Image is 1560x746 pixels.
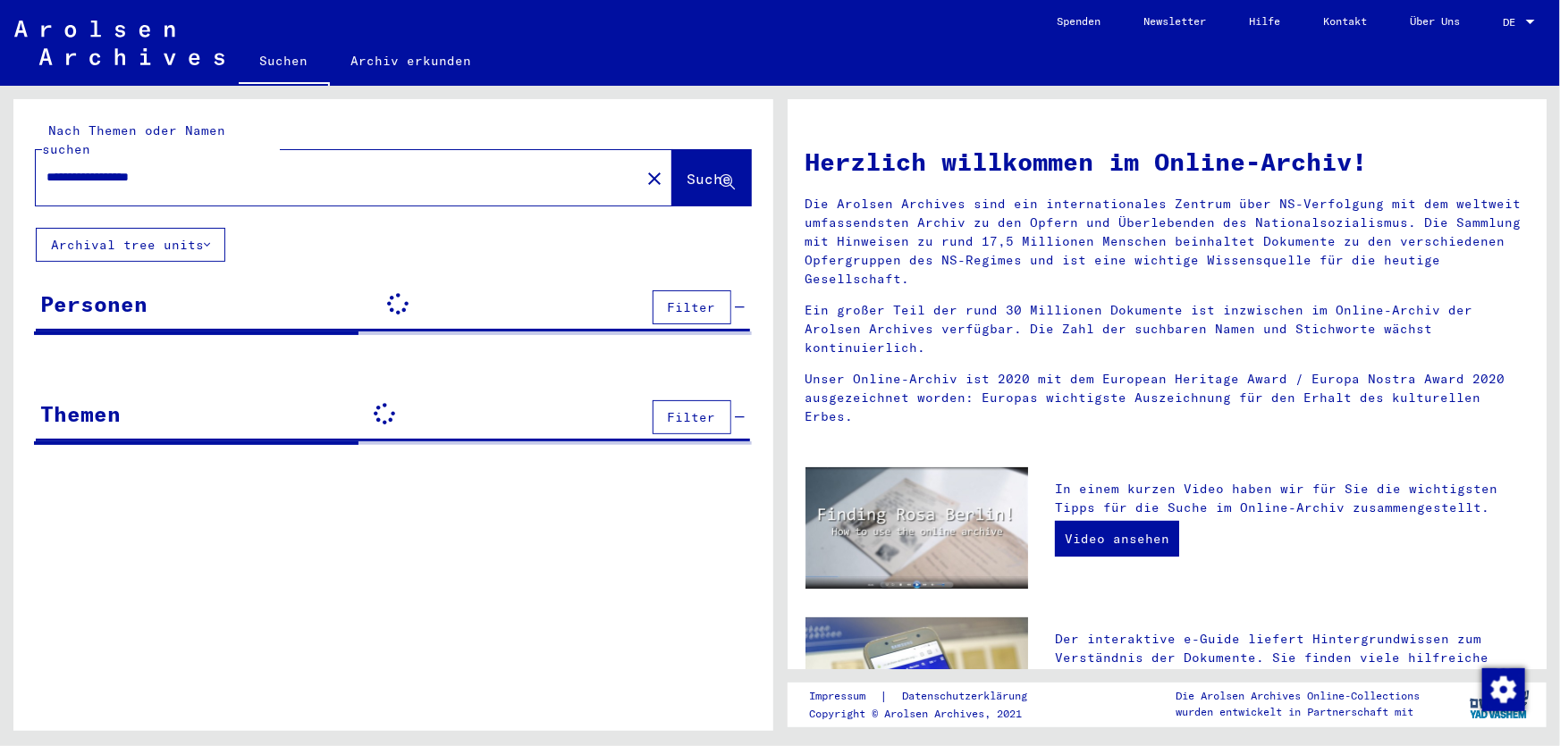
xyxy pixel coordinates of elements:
a: Datenschutzerklärung [888,687,1049,706]
a: Impressum [809,687,880,706]
img: Arolsen_neg.svg [14,21,224,65]
p: In einem kurzen Video haben wir für Sie die wichtigsten Tipps für die Suche im Online-Archiv zusa... [1055,480,1529,517]
p: Unser Online-Archiv ist 2020 mit dem European Heritage Award / Europa Nostra Award 2020 ausgezeic... [805,370,1530,426]
button: Filter [653,290,731,324]
p: Die Arolsen Archives Online-Collections [1176,688,1420,704]
button: Filter [653,400,731,434]
mat-icon: close [644,168,665,189]
div: Zustimmung ändern [1481,667,1524,710]
span: Filter [668,299,716,315]
h1: Herzlich willkommen im Online-Archiv! [805,143,1530,180]
mat-label: Nach Themen oder Namen suchen [42,122,225,157]
img: Zustimmung ändern [1482,668,1525,711]
p: Ein großer Teil der rund 30 Millionen Dokumente ist inzwischen im Online-Archiv der Arolsen Archi... [805,301,1530,357]
p: Copyright © Arolsen Archives, 2021 [809,706,1049,722]
p: wurden entwickelt in Partnerschaft mit [1176,704,1420,720]
p: Der interaktive e-Guide liefert Hintergrundwissen zum Verständnis der Dokumente. Sie finden viele... [1055,630,1529,705]
p: Die Arolsen Archives sind ein internationales Zentrum über NS-Verfolgung mit dem weltweit umfasse... [805,195,1530,289]
div: Personen [40,288,148,320]
a: Video ansehen [1055,521,1179,557]
a: Archiv erkunden [330,39,493,82]
div: Themen [40,398,121,430]
span: Filter [668,409,716,425]
button: Archival tree units [36,228,225,262]
img: video.jpg [805,467,1029,589]
button: Suche [672,150,751,205]
span: Suche [687,170,732,188]
a: Suchen [239,39,330,86]
span: DE [1503,16,1522,29]
div: | [809,687,1049,706]
button: Clear [637,160,672,196]
img: yv_logo.png [1466,682,1533,726]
